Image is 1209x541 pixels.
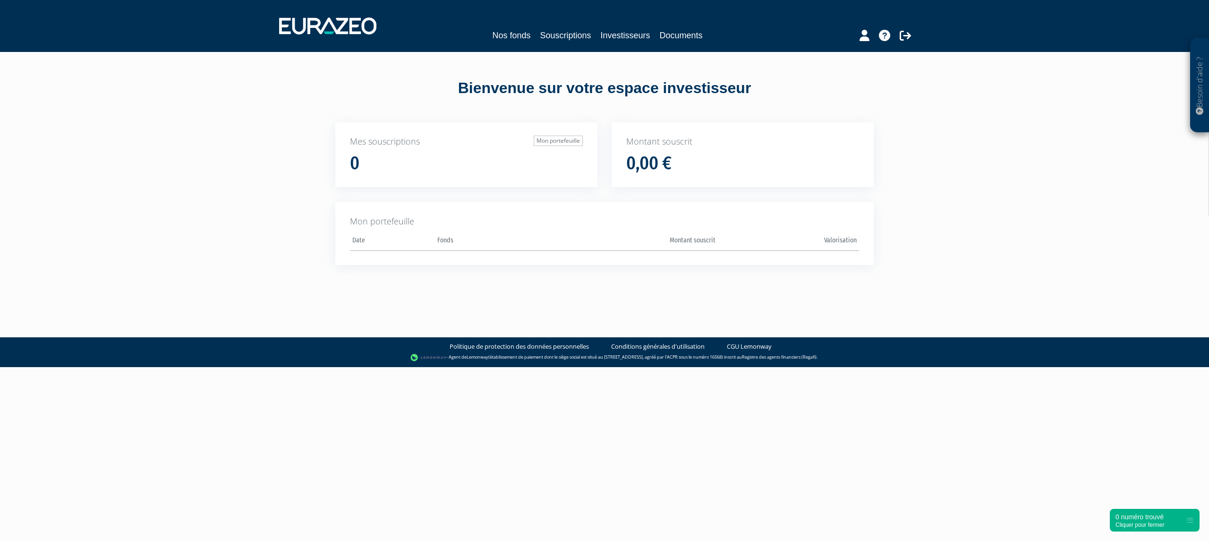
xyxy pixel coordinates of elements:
[576,233,717,251] th: Montant souscrit
[435,233,576,251] th: Fonds
[1194,43,1205,128] p: Besoin d'aide ?
[492,29,530,42] a: Nos fonds
[626,136,859,148] p: Montant souscrit
[718,233,859,251] th: Valorisation
[350,136,583,148] p: Mes souscriptions
[742,354,817,361] a: Registre des agents financiers (Regafi)
[9,353,1200,362] div: - Agent de (établissement de paiement dont le siège social est situé au [STREET_ADDRESS], agréé p...
[534,136,583,146] a: Mon portefeuille
[727,342,772,351] a: CGU Lemonway
[279,17,376,34] img: 1732889491-logotype_eurazeo_blanc_rvb.png
[601,29,650,42] a: Investisseurs
[626,154,672,173] h1: 0,00 €
[611,342,705,351] a: Conditions générales d'utilisation
[660,29,703,42] a: Documents
[410,353,447,362] img: logo-lemonway.png
[450,342,589,351] a: Politique de protection des données personnelles
[540,29,591,42] a: Souscriptions
[314,77,895,99] div: Bienvenue sur votre espace investisseur
[467,354,488,361] a: Lemonway
[350,215,859,228] p: Mon portefeuille
[350,154,359,173] h1: 0
[350,233,435,251] th: Date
